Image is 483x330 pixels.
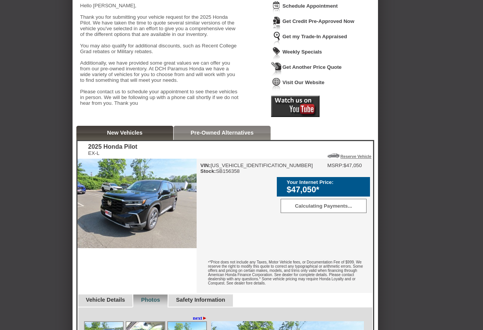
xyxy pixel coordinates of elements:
img: Icon_Youtube2.png [271,96,320,117]
div: [US_VEHICLE_IDENTIFICATION_NUMBER] SB156358 [200,163,313,174]
img: Icon_WeeklySpecials.png [271,47,282,61]
div: Calculating Payments... [281,199,367,213]
font: *Price does not include any Taxes, Motor Vehicle fees, or Documentation Fee of $999. We reserve t... [208,260,363,285]
img: Icon_ScheduleAppointment.png [271,1,282,15]
span: ► [202,315,207,321]
td: MSRP: [327,163,343,168]
td: $47,050 [344,163,362,168]
a: New Vehicles [107,130,142,136]
a: Safety Information [176,297,225,303]
img: 2025 Honda Pilot [78,159,197,248]
b: VIN: [200,163,211,168]
a: Get Credit Pre-Approved Now [283,18,354,24]
div: $47,050* [287,185,366,195]
img: Icon_VisitWebsite.png [271,77,282,91]
a: Pre-Owned Alternatives [191,130,254,136]
img: Icon_CreditApproval.png [271,16,282,30]
div: EX-L [88,150,137,156]
img: Icon_TradeInAppraisal.png [271,31,282,46]
div: 2025 Honda Pilot [88,143,137,150]
b: Stock: [200,168,216,174]
a: Get my Trade-In Appraised [283,34,347,39]
div: Your Internet Price: [287,179,366,185]
a: Weekly Specials [283,49,322,55]
a: Photos [141,297,160,303]
a: Reserve Vehicle [341,154,372,159]
a: Get Another Price Quote [283,64,342,70]
a: Vehicle Details [86,297,125,303]
a: Schedule Appointment [283,3,338,9]
a: next► [193,315,207,321]
a: Visit Our Website [283,80,325,85]
img: Icon_ReserveVehicleCar.png [328,153,339,158]
img: Icon_GetQuote.png [271,62,282,76]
